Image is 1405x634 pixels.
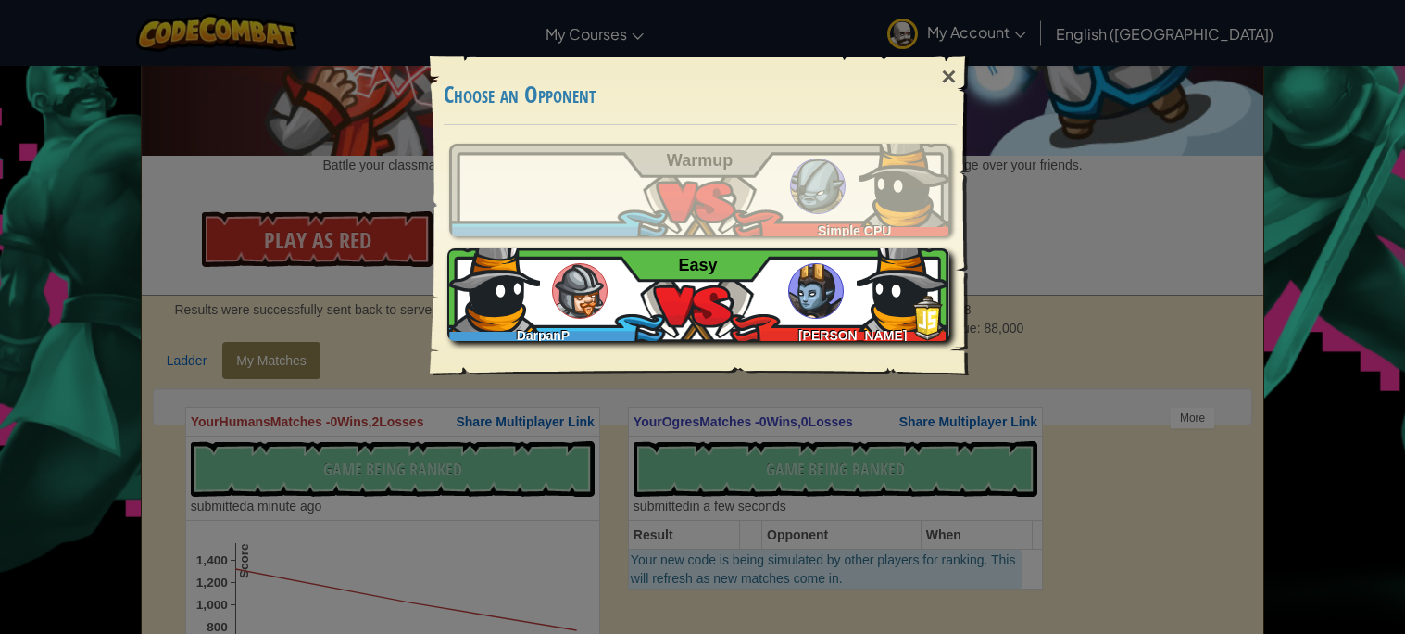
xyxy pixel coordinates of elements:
span: Easy [679,256,718,274]
img: ogres_ladder_easy.png [788,263,844,319]
span: DarpanP [517,328,571,343]
div: × [927,50,970,104]
img: humans_ladder_easy.png [552,263,608,319]
h3: Choose an Opponent [444,82,957,108]
a: DarpanP[PERSON_NAME] [449,248,951,341]
img: D4DlcJlrGZ6GAAAAAElFTkSuQmCC [447,239,540,332]
a: Simple CPU [449,144,951,236]
img: ogres_ladder_tutorial.png [790,158,846,214]
img: D4DlcJlrGZ6GAAAAAElFTkSuQmCC [857,239,949,332]
span: Simple CPU [818,223,891,238]
span: [PERSON_NAME] [798,328,907,343]
img: D4DlcJlrGZ6GAAAAAElFTkSuQmCC [859,134,951,227]
span: Warmup [667,151,733,170]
